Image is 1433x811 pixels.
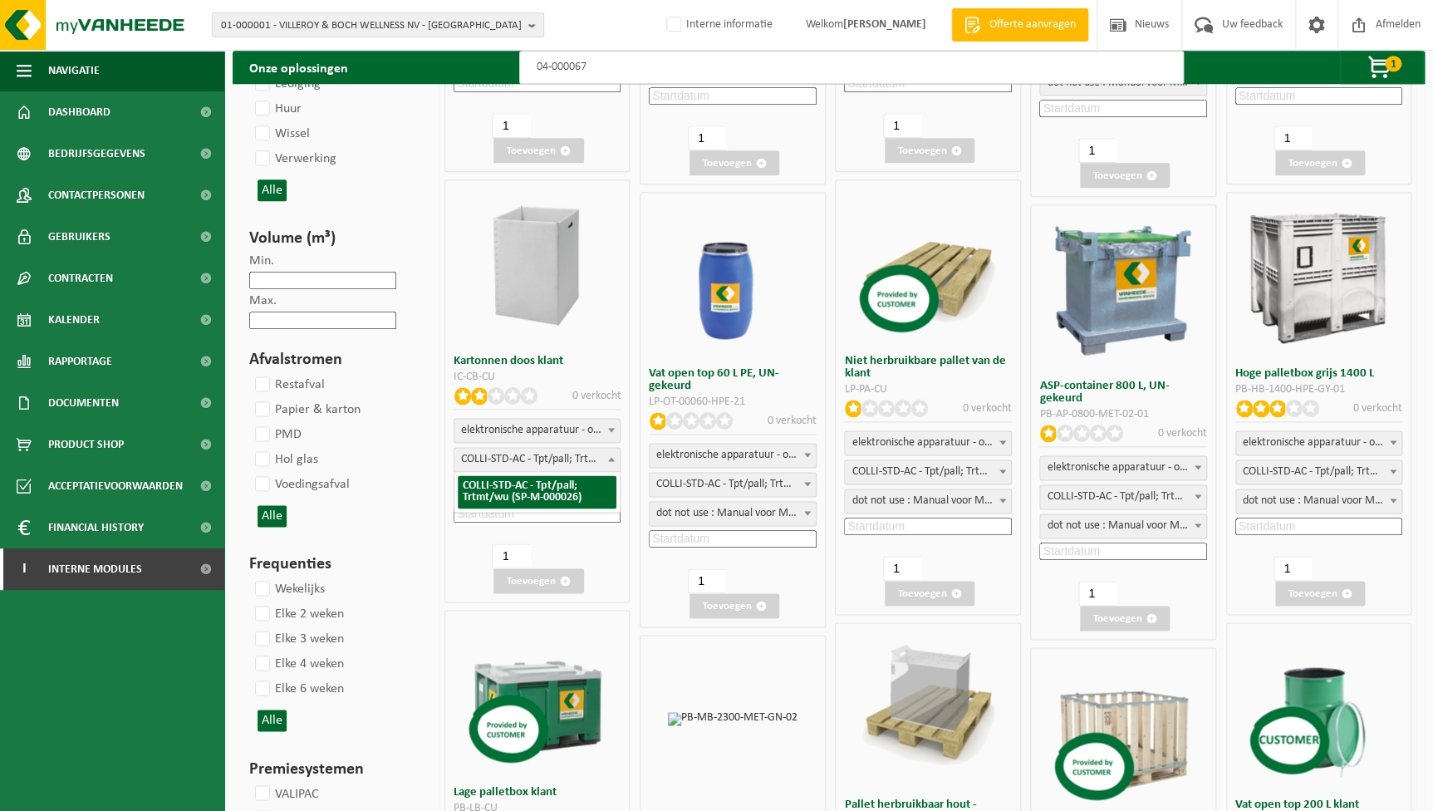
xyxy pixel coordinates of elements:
strong: [PERSON_NAME] [843,18,926,31]
input: 1 [1274,125,1312,150]
h3: ASP-container 800 L, UN-gekeurd [1039,380,1206,405]
span: elektronische apparatuur - overige (OVE) [1235,430,1402,455]
label: Wissel [252,121,310,146]
span: Kalender [48,299,100,341]
div: LP-OT-00060-HPE-21 [649,396,816,408]
h3: Volume (m³) [249,226,415,251]
span: COLLI-STD-AC - Tpt/pall; Trtmt/wu (SP-M-000026) [1040,485,1205,509]
label: Max. [249,294,277,307]
input: 1 [688,125,726,150]
button: Alle [258,710,287,731]
span: Acceptatievoorwaarden [48,465,183,507]
span: dot not use : Manual voor MyVanheede [1040,514,1205,538]
label: VALIPAC [252,781,319,806]
span: dot not use : Manual voor MyVanheede [844,489,1011,514]
label: Elke 3 weken [252,627,344,651]
label: Interne informatie [663,12,773,37]
input: Startdatum [1235,87,1402,105]
label: Elke 6 weken [252,676,344,701]
span: 01-000001 - VILLEROY & BOCH WELLNESS NV - [GEOGRAPHIC_DATA] [221,13,522,38]
input: 1 [492,543,530,568]
span: elektronische apparatuur - overige (OVE) [845,431,1010,455]
label: Papier & karton [252,397,361,422]
span: dot not use : Manual voor MyVanheede [649,501,816,526]
span: dot not use : Manual voor MyVanheede [1235,489,1402,514]
span: Bedrijfsgegevens [48,133,145,174]
img: IC-CB-CU [467,193,608,334]
button: Toevoegen [885,138,974,163]
span: COLLI-STD-AC - Tpt/pall; Trtmt/wu (SP-M-000026) [454,447,621,472]
p: 0 verkocht [1353,400,1402,417]
a: Offerte aanvragen [951,8,1088,42]
label: Voedingsafval [252,472,350,497]
span: Dashboard [48,91,110,133]
h3: Vat open top 200 L klant [1235,798,1402,810]
input: 1 [1274,556,1312,581]
button: 1 [1340,51,1423,84]
span: elektronische apparatuur - overige (OVE) [1236,431,1401,455]
input: 1 [1078,138,1116,163]
span: COLLI-STD-AC - Tpt/pall; Trtmt/wu (SP-M-000026) [1236,460,1401,484]
img: LP-PA-CU [857,193,999,334]
h3: Premiesystemen [249,756,415,781]
img: LP-OT-00060-HPE-21 [662,205,803,347]
button: Toevoegen [1275,150,1365,175]
span: I [17,548,32,590]
input: 1 [883,113,921,138]
button: Alle [258,505,287,527]
span: Contracten [48,258,113,299]
span: COLLI-STD-AC - Tpt/pall; Trtmt/wu (SP-M-000026) [454,448,620,471]
button: Toevoegen [885,581,974,606]
span: COLLI-STD-AC - Tpt/pall; Trtmt/wu (SP-M-000026) [1039,484,1206,509]
button: Toevoegen [1275,581,1365,606]
span: Product Shop [48,424,124,465]
span: elektronische apparatuur - overige (OVE) [454,418,621,443]
input: Startdatum [649,87,816,105]
label: Verwerking [252,146,336,171]
h3: Hoge palletbox grijs 1400 L [1235,367,1402,380]
span: elektronische apparatuur - overige (OVE) [844,430,1011,455]
h3: Kartonnen doos klant [454,355,621,367]
span: Navigatie [48,50,100,91]
span: Documenten [48,382,119,424]
label: Min. [249,254,274,268]
input: Startdatum [454,505,621,523]
span: dot not use : Manual voor MyVanheede [1039,514,1206,538]
button: Toevoegen [1080,606,1170,631]
span: elektronische apparatuur - overige (OVE) [1040,456,1205,479]
h3: Afvalstromen [249,347,415,372]
input: 1 [688,568,726,593]
div: PB-AP-0800-MET-02-01 [1039,409,1206,420]
label: Huur [252,96,302,121]
label: Restafval [252,372,325,397]
div: PB-HB-1400-HPE-GY-01 [1235,384,1402,396]
button: Alle [258,179,287,201]
span: dot not use : Manual voor MyVanheede [650,502,815,525]
h3: Vat open top 60 L PE, UN-gekeurd [649,367,816,392]
button: Toevoegen [690,593,779,618]
h3: Niet herbruikbare pallet van de klant [844,355,1011,380]
span: COLLI-STD-AC - Tpt/pall; Trtmt/wu (SP-M-000026) [844,460,1011,484]
label: Elke 2 weken [252,602,344,627]
img: PB-WB-CU [1053,661,1194,802]
span: Contactpersonen [48,174,145,216]
span: elektronische apparatuur - overige (OVE) [454,419,620,442]
span: Interne modules [48,548,142,590]
button: Toevoegen [493,568,583,593]
button: Toevoegen [493,138,583,163]
p: 0 verkocht [768,412,817,430]
span: elektronische apparatuur - overige (OVE) [1039,455,1206,480]
label: Wekelijks [252,577,325,602]
img: PB-AP-0800-MET-02-01 [1053,218,1194,359]
span: Rapportage [48,341,112,382]
h2: Onze oplossingen [233,51,365,84]
input: Startdatum [649,530,816,548]
p: 0 verkocht [963,400,1012,417]
span: Financial History [48,507,144,548]
img: PB-LB-CU [467,623,608,764]
input: Zoeken [519,51,1184,84]
input: Startdatum [844,518,1011,535]
label: Elke 4 weken [252,651,344,676]
label: Hol glas [252,447,318,472]
img: PB-MB-2300-MET-GN-02 [668,712,797,725]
